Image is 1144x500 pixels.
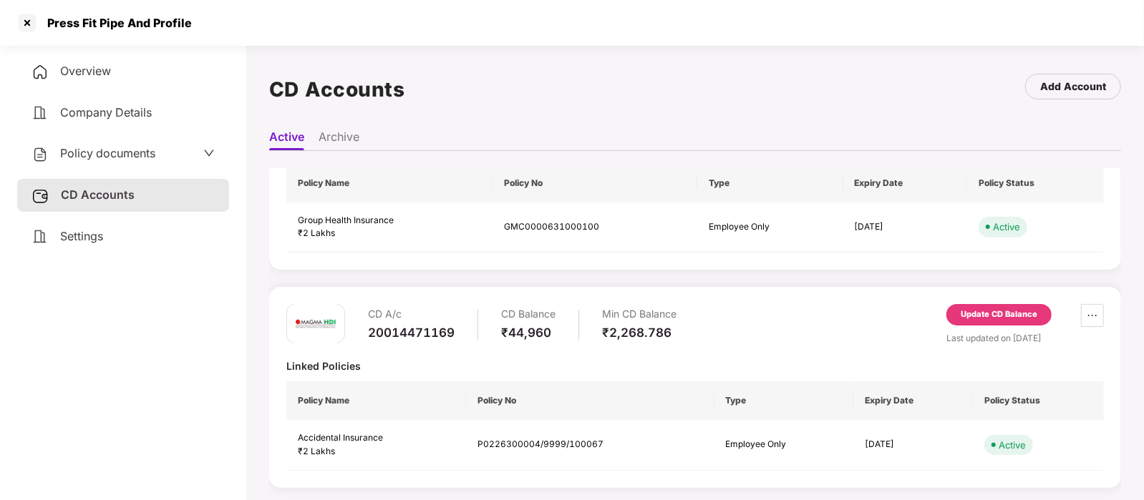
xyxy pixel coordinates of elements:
[843,202,968,253] td: [DATE]
[961,308,1037,321] div: Update CD Balance
[39,16,192,30] div: Press Fit Pipe And Profile
[203,147,215,159] span: down
[697,164,843,202] th: Type
[60,229,103,243] span: Settings
[60,105,152,119] span: Company Details
[714,381,854,420] th: Type
[269,74,405,105] h1: CD Accounts
[269,129,304,150] li: Active
[501,304,556,325] div: CD Balance
[853,420,972,471] td: [DATE]
[967,164,1104,202] th: Policy Status
[368,325,455,340] div: 20014471169
[31,228,49,245] img: svg+xml;base64,PHN2ZyB4bWxucz0iaHR0cDovL3d3dy53My5vcmcvMjAwMC9zdmciIHdpZHRoPSIyNCIgaGVpZ2h0PSIyNC...
[1082,310,1103,321] span: ellipsis
[60,64,111,78] span: Overview
[709,220,831,234] div: Employee Only
[999,438,1026,452] div: Active
[493,164,697,202] th: Policy No
[319,129,359,150] li: Archive
[466,381,714,420] th: Policy No
[973,381,1104,420] th: Policy Status
[294,303,337,345] img: magma.png
[843,164,968,202] th: Expiry Date
[61,187,135,202] span: CD Accounts
[31,64,49,81] img: svg+xml;base64,PHN2ZyB4bWxucz0iaHR0cDovL3d3dy53My5vcmcvMjAwMC9zdmciIHdpZHRoPSIyNCIgaGVpZ2h0PSIyNC...
[286,359,1104,373] div: Linked Policies
[853,381,972,420] th: Expiry Date
[31,146,49,163] img: svg+xml;base64,PHN2ZyB4bWxucz0iaHR0cDovL3d3dy53My5vcmcvMjAwMC9zdmciIHdpZHRoPSIyNCIgaGVpZ2h0PSIyNC...
[31,104,49,122] img: svg+xml;base64,PHN2ZyB4bWxucz0iaHR0cDovL3d3dy53My5vcmcvMjAwMC9zdmciIHdpZHRoPSIyNCIgaGVpZ2h0PSIyNC...
[493,202,697,253] td: GMC0000631000100
[298,431,455,445] div: Accidental Insurance
[602,325,677,340] div: ₹2,268.786
[298,446,335,456] span: ₹2 Lakhs
[466,420,714,471] td: P0226300004/9999/100067
[946,331,1104,345] div: Last updated on [DATE]
[368,304,455,325] div: CD A/c
[602,304,677,325] div: Min CD Balance
[501,325,556,340] div: ₹44,960
[298,227,335,238] span: ₹2 Lakhs
[286,164,493,202] th: Policy Name
[60,146,155,160] span: Policy documents
[31,187,49,205] img: svg+xml;base64,PHN2ZyB3aWR0aD0iMjUiIGhlaWdodD0iMjQiIHZpZXdCb3g9IjAgMCAyNSAyNCIgZmlsbD0ibm9uZSIgeG...
[286,381,466,420] th: Policy Name
[993,220,1020,234] div: Active
[1081,304,1104,327] button: ellipsis
[298,214,481,227] div: Group Health Insurance
[726,438,843,451] div: Employee Only
[1040,79,1106,94] div: Add Account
